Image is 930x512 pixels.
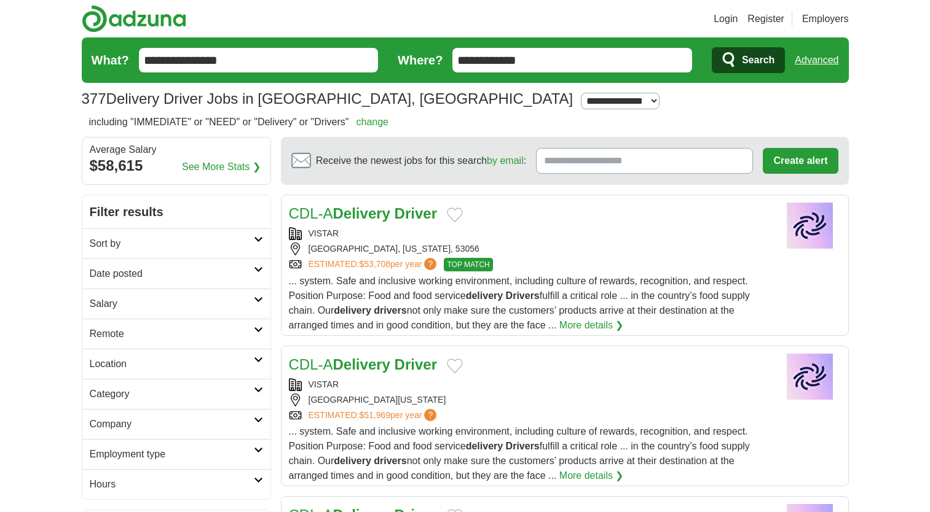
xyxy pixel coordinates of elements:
[357,117,389,127] a: change
[289,276,750,330] span: ... system. Safe and inclusive working environment, including culture of rewards, recognition, an...
[374,305,406,316] strong: drivers
[82,195,270,228] h2: Filter results
[82,409,270,439] a: Company
[447,359,463,373] button: Add to favorite jobs
[398,51,443,69] label: Where?
[90,327,254,341] h2: Remote
[289,227,770,240] div: VISTAR
[359,410,390,420] span: $51,969
[466,441,503,451] strong: delivery
[82,379,270,409] a: Category
[795,48,838,72] a: Advanced
[82,469,270,499] a: Hours
[289,205,437,222] a: CDL-ADelivery Driver
[82,349,270,379] a: Location
[289,378,770,391] div: VISTAR
[395,356,437,373] strong: Driver
[90,266,254,281] h2: Date posted
[90,417,254,432] h2: Company
[712,47,785,73] button: Search
[82,88,106,110] span: 377
[359,259,390,269] span: $53,708
[374,456,406,466] strong: drivers
[289,426,750,481] span: ... system. Safe and inclusive working environment, including culture of rewards, recognition, an...
[82,258,270,289] a: Date posted
[447,208,463,222] button: Add to favorite jobs
[289,242,770,255] div: [GEOGRAPHIC_DATA], [US_STATE], 53056
[559,318,624,333] a: More details ❯
[444,258,492,271] span: TOP MATCH
[506,290,540,301] strong: Drivers
[487,155,524,166] a: by email
[82,228,270,258] a: Sort by
[182,160,261,174] a: See More Stats ❯
[333,356,390,373] strong: Delivery
[90,387,254,401] h2: Category
[90,297,254,311] h2: Salary
[92,51,129,69] label: What?
[309,258,439,271] a: ESTIMATED:$53,708per year?
[90,145,263,155] div: Average Salary
[289,394,770,406] div: [GEOGRAPHIC_DATA][US_STATE]
[763,148,838,174] button: Create alert
[334,305,371,316] strong: delivery
[779,203,841,249] img: Company logo
[82,319,270,349] a: Remote
[424,258,436,270] span: ?
[82,90,573,107] h1: Delivery Driver Jobs in [GEOGRAPHIC_DATA], [GEOGRAPHIC_DATA]
[559,468,624,483] a: More details ❯
[424,409,436,421] span: ?
[82,439,270,469] a: Employment type
[89,115,389,130] h2: including "IMMEDIATE" or "NEED" or "Delivery" or "Drivers"
[90,447,254,462] h2: Employment type
[747,12,784,26] a: Register
[802,12,849,26] a: Employers
[334,456,371,466] strong: delivery
[779,354,841,400] img: Company logo
[466,290,503,301] strong: delivery
[316,153,526,168] span: Receive the newest jobs for this search :
[82,289,270,319] a: Salary
[309,409,439,422] a: ESTIMATED:$51,969per year?
[506,441,540,451] strong: Drivers
[90,236,254,251] h2: Sort by
[742,48,774,72] span: Search
[714,12,738,26] a: Login
[90,477,254,492] h2: Hours
[90,357,254,371] h2: Location
[289,356,437,373] a: CDL-ADelivery Driver
[395,205,437,222] strong: Driver
[333,205,390,222] strong: Delivery
[90,155,263,177] div: $58,615
[82,5,186,33] img: Adzuna logo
